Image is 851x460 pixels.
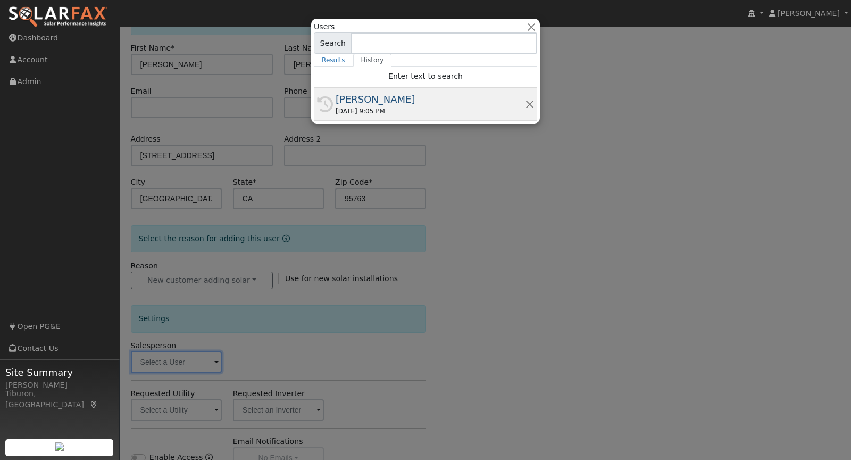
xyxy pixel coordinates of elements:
[353,54,392,67] a: History
[55,442,64,451] img: retrieve
[314,21,335,32] span: Users
[8,6,108,28] img: SolarFax
[5,365,114,380] span: Site Summary
[388,72,463,80] span: Enter text to search
[314,54,353,67] a: Results
[5,380,114,391] div: [PERSON_NAME]
[317,96,333,112] i: History
[89,400,99,409] a: Map
[336,106,525,116] div: [DATE] 9:05 PM
[778,9,840,18] span: [PERSON_NAME]
[5,388,114,410] div: Tiburon, [GEOGRAPHIC_DATA]
[336,92,525,106] div: [PERSON_NAME]
[314,32,352,54] span: Search
[525,98,535,110] button: Remove this history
